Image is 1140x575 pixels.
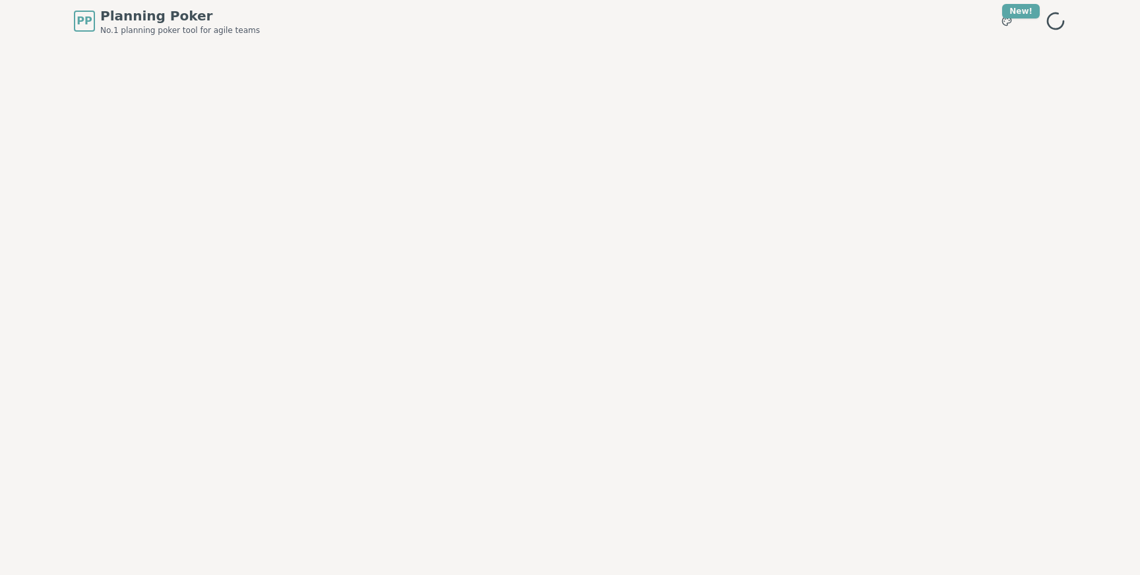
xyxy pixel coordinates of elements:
span: Planning Poker [100,7,260,25]
button: New! [995,9,1019,33]
span: PP [77,13,92,29]
span: No.1 planning poker tool for agile teams [100,25,260,36]
div: New! [1002,4,1040,18]
a: PPPlanning PokerNo.1 planning poker tool for agile teams [74,7,260,36]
